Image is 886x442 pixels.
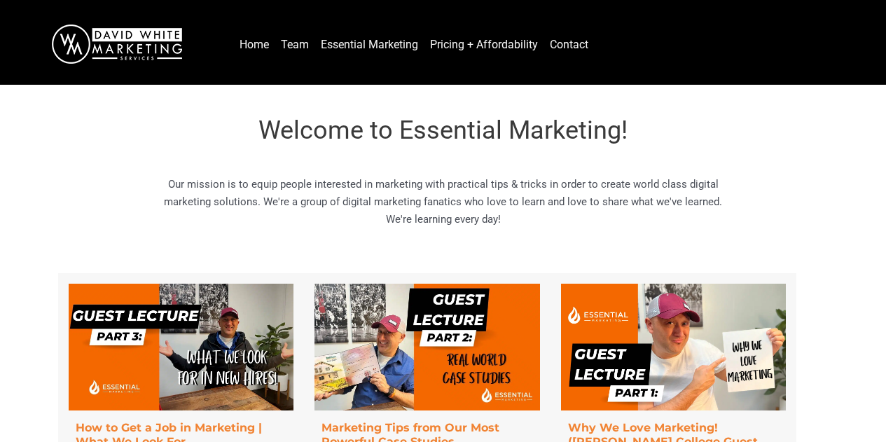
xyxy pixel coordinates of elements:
span: Welcome to Essential Marketing! [258,116,628,145]
a: Essential Marketing [315,34,424,56]
a: Team [275,34,314,56]
a: DavidWhite-Marketing-Logo [52,37,182,50]
img: DavidWhite-Marketing-Logo [52,25,182,64]
a: Home [234,34,275,56]
a: Pricing + Affordability [424,34,544,56]
a: Contact [544,34,594,56]
nav: Menu [234,33,858,56]
p: Our mission is to equip people interested in marketing with practical tips & tricks in order to c... [163,176,724,228]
